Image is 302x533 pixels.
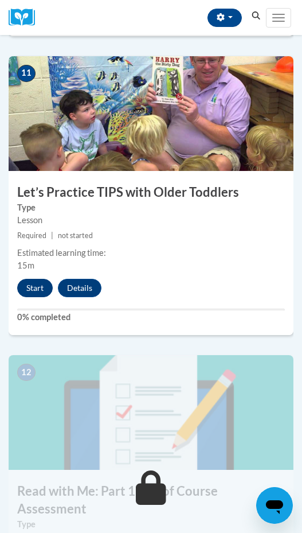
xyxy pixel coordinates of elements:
img: Course Image [9,56,293,171]
button: Details [58,279,101,297]
iframe: Button to launch messaging window [256,487,293,524]
span: 12 [17,364,36,381]
button: Account Settings [207,9,242,27]
button: Search [248,9,265,23]
label: 0% completed [17,311,285,324]
span: 15m [17,260,34,270]
span: 11 [17,65,36,82]
div: Estimated learning time: [17,247,285,259]
img: Logo brand [9,9,43,26]
h3: Read with Me: Part 1 End of Course Assessment [9,483,293,518]
label: Type [17,201,285,214]
img: Course Image [9,355,293,470]
h3: Let’s Practice TIPS with Older Toddlers [9,184,293,201]
div: Lesson [17,214,285,227]
span: | [51,231,53,240]
span: Required [17,231,46,240]
label: Type [17,518,285,531]
span: not started [58,231,93,240]
button: Start [17,279,53,297]
a: Cox Campus [9,9,43,26]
